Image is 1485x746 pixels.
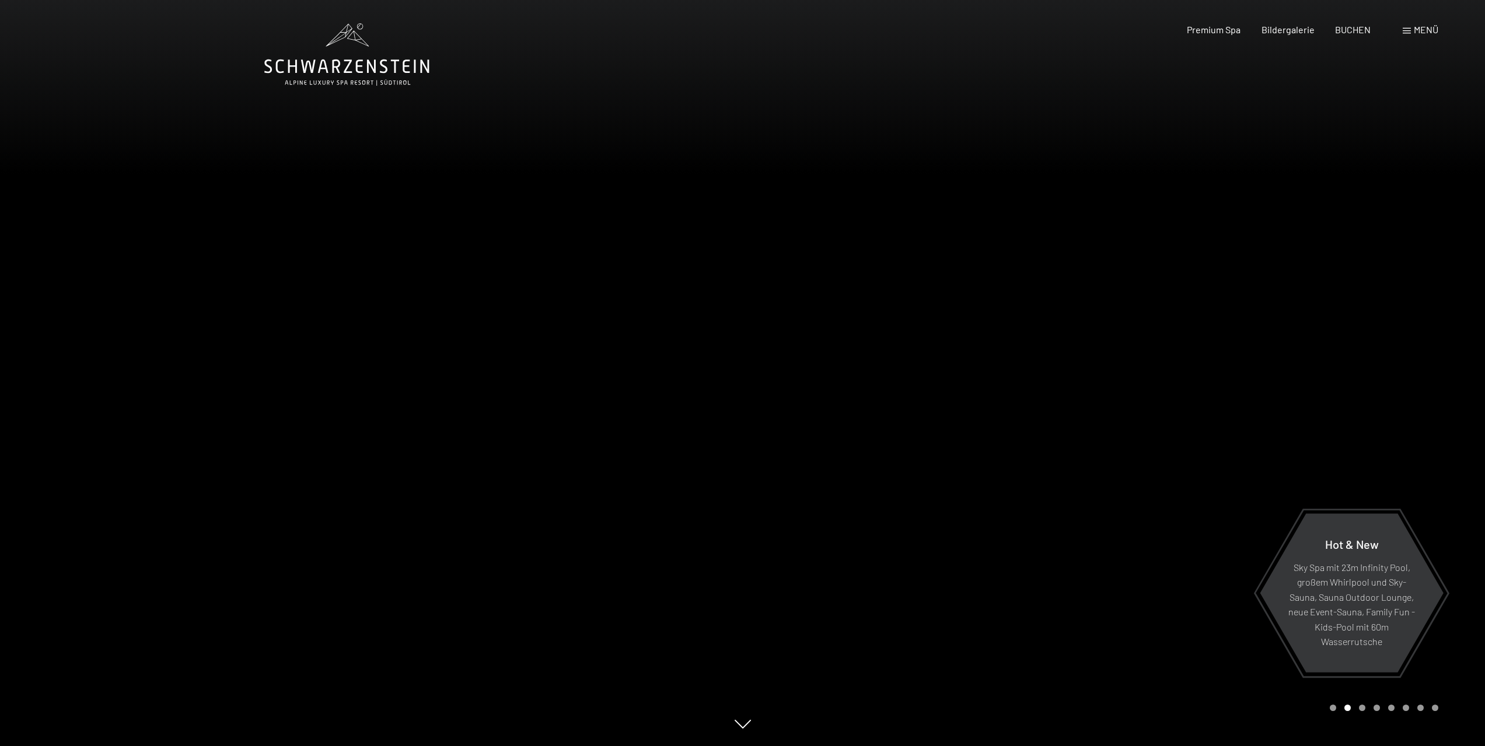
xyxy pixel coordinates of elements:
div: Carousel Page 3 [1359,705,1365,711]
a: Premium Spa [1187,24,1241,35]
a: Bildergalerie [1262,24,1315,35]
div: Carousel Page 1 [1330,705,1336,711]
div: Carousel Page 2 (Current Slide) [1344,705,1351,711]
a: Hot & New Sky Spa mit 23m Infinity Pool, großem Whirlpool und Sky-Sauna, Sauna Outdoor Lounge, ne... [1259,513,1444,673]
a: BUCHEN [1335,24,1371,35]
span: Hot & New [1325,537,1379,551]
span: Menü [1414,24,1438,35]
p: Sky Spa mit 23m Infinity Pool, großem Whirlpool und Sky-Sauna, Sauna Outdoor Lounge, neue Event-S... [1288,559,1415,649]
div: Carousel Page 5 [1388,705,1395,711]
div: Carousel Page 4 [1374,705,1380,711]
div: Carousel Page 7 [1417,705,1424,711]
div: Carousel Pagination [1326,705,1438,711]
div: Carousel Page 8 [1432,705,1438,711]
div: Carousel Page 6 [1403,705,1409,711]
